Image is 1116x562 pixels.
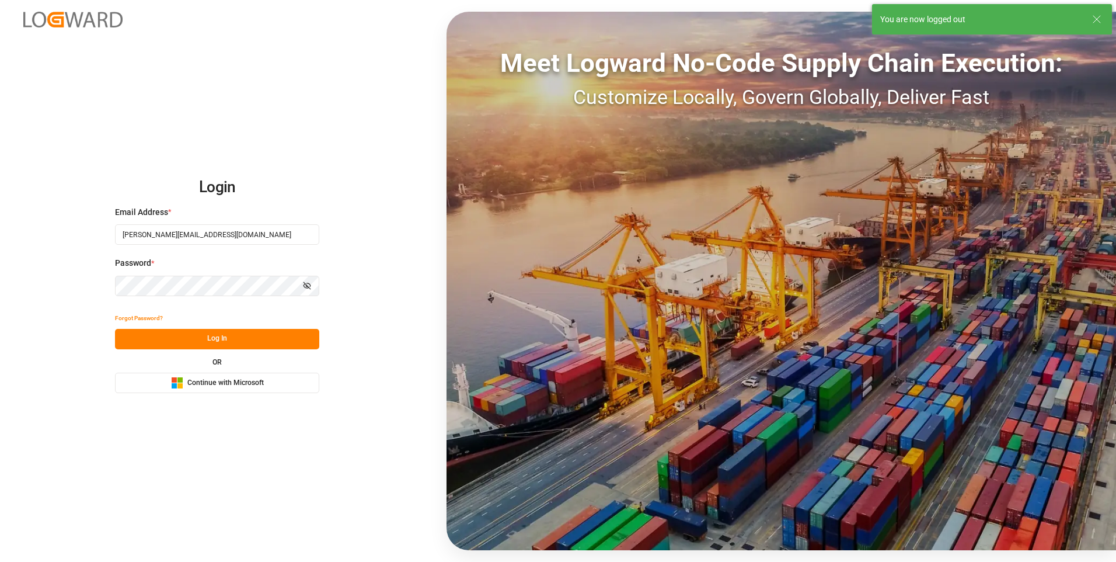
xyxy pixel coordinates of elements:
button: Log In [115,329,319,349]
div: Meet Logward No-Code Supply Chain Execution: [447,44,1116,82]
small: OR [212,359,222,366]
div: Customize Locally, Govern Globally, Deliver Fast [447,82,1116,112]
input: Enter your email [115,224,319,245]
h2: Login [115,169,319,206]
button: Continue with Microsoft [115,373,319,393]
span: Continue with Microsoft [187,378,264,388]
span: Password [115,257,151,269]
img: Logward_new_orange.png [23,12,123,27]
button: Forgot Password? [115,308,163,329]
div: You are now logged out [880,13,1081,26]
span: Email Address [115,206,168,218]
